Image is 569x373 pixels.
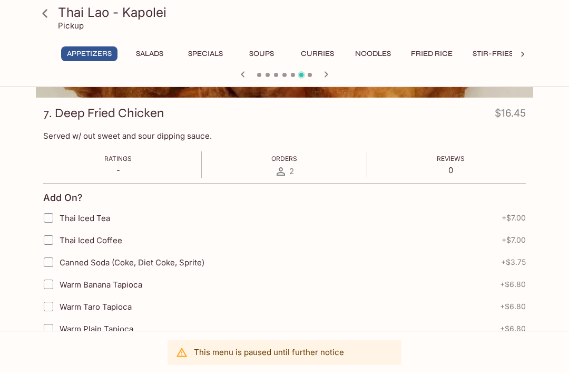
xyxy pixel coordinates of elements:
[502,214,526,222] span: + $7.00
[43,192,83,204] h4: Add On?
[60,302,132,312] span: Warm Taro Tapioca
[60,235,122,245] span: Thai Iced Coffee
[349,46,397,61] button: Noodles
[104,155,132,162] span: Ratings
[502,236,526,244] span: + $7.00
[126,46,173,61] button: Salads
[238,46,285,61] button: Soups
[43,131,526,141] p: Served w/ out sweet and sour dipping sauce.
[437,165,465,175] p: 0
[60,324,133,334] span: Warm Plain Tapioca
[43,105,164,121] h3: 7. Deep Fried Chicken
[58,4,529,21] h3: Thai Lao - Kapolei
[437,155,465,162] span: Reviews
[405,46,458,61] button: Fried Rice
[60,213,110,223] span: Thai Iced Tea
[58,21,84,31] p: Pickup
[500,324,526,333] span: + $6.80
[60,280,142,290] span: Warm Banana Tapioca
[60,257,204,267] span: Canned Soda (Coke, Diet Coke, Sprite)
[467,46,519,61] button: Stir-Fries
[104,165,132,175] p: -
[293,46,341,61] button: Curries
[495,105,526,126] h4: $16.45
[271,155,297,162] span: Orders
[500,302,526,311] span: + $6.80
[501,258,526,266] span: + $3.75
[194,347,344,357] p: This menu is paused until further notice
[500,280,526,289] span: + $6.80
[61,46,117,61] button: Appetizers
[289,166,294,176] span: 2
[182,46,229,61] button: Specials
